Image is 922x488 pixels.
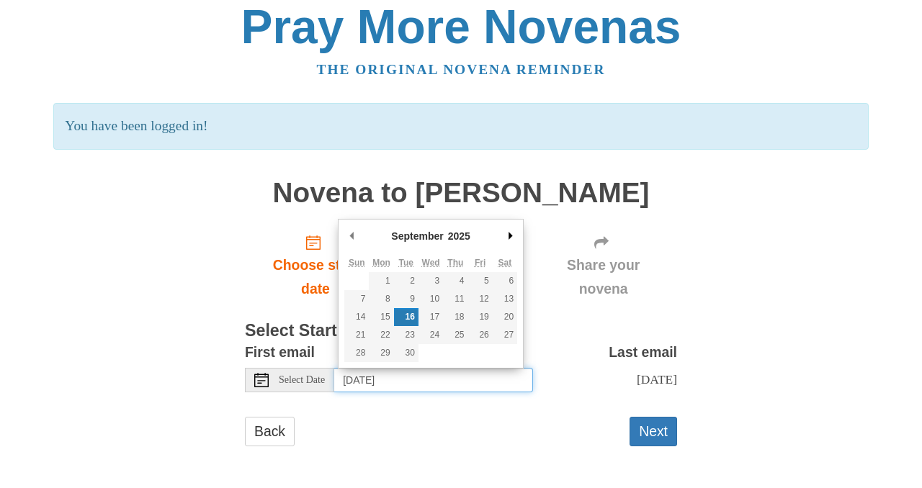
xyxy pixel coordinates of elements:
button: 2 [394,272,419,290]
button: 17 [419,308,443,326]
span: [DATE] [637,372,677,387]
div: September [389,225,445,247]
button: 5 [468,272,493,290]
button: 21 [344,326,369,344]
button: 30 [394,344,419,362]
button: 29 [369,344,393,362]
h3: Select Start Date [245,322,677,340]
h1: Novena to [PERSON_NAME] [245,178,677,209]
div: Click "Next" to confirm your start date first. [529,222,677,308]
button: 28 [344,344,369,362]
button: 26 [468,326,493,344]
button: 22 [369,326,393,344]
button: 1 [369,272,393,290]
button: 8 [369,290,393,308]
button: 19 [468,308,493,326]
button: 24 [419,326,443,344]
button: 6 [493,272,517,290]
button: 12 [468,290,493,308]
span: Share your novena [544,253,663,301]
button: 25 [443,326,467,344]
button: 15 [369,308,393,326]
button: 4 [443,272,467,290]
p: You have been logged in! [53,103,868,150]
label: First email [245,340,315,364]
abbr: Friday [475,258,485,268]
button: 27 [493,326,517,344]
button: 13 [493,290,517,308]
a: Choose start date [245,222,386,308]
button: 14 [344,308,369,326]
span: Select Date [279,375,325,385]
button: 23 [394,326,419,344]
button: 18 [443,308,467,326]
button: 9 [394,290,419,308]
button: 3 [419,272,443,290]
abbr: Tuesday [399,258,413,268]
div: 2025 [446,225,473,247]
button: 10 [419,290,443,308]
abbr: Sunday [349,258,365,268]
button: 7 [344,290,369,308]
button: 16 [394,308,419,326]
abbr: Wednesday [422,258,440,268]
a: Back [245,417,295,446]
a: The original novena reminder [317,62,606,77]
abbr: Monday [372,258,390,268]
abbr: Thursday [447,258,463,268]
span: Choose start date [259,253,372,301]
input: Use the arrow keys to pick a date [334,368,533,392]
button: 20 [493,308,517,326]
button: 11 [443,290,467,308]
abbr: Saturday [498,258,512,268]
button: Previous Month [344,225,359,247]
label: Last email [609,340,677,364]
button: Next [630,417,677,446]
button: Next Month [503,225,517,247]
